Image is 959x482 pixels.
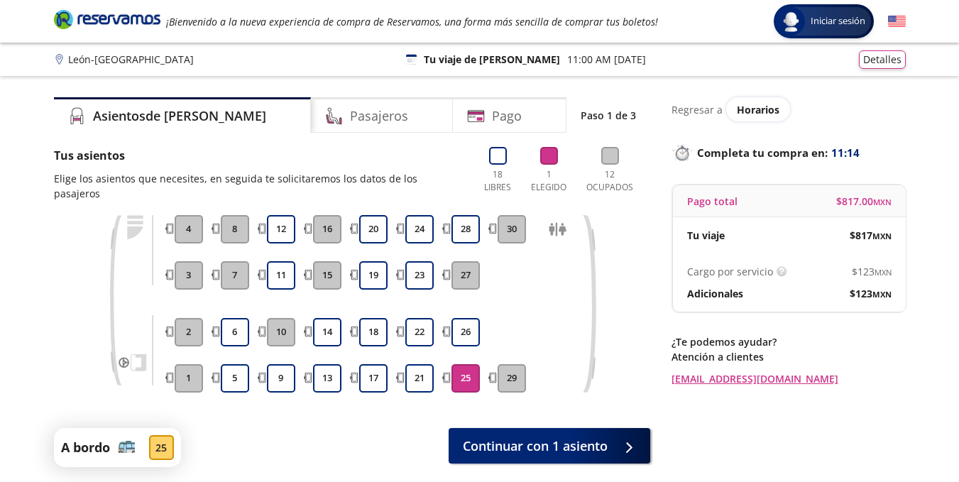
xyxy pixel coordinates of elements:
p: Paso 1 de 3 [581,108,636,123]
p: Elige los asientos que necesites, en seguida te solicitaremos los datos de los pasajeros [54,171,464,201]
button: 22 [405,318,434,346]
button: Detalles [859,50,906,69]
button: 2 [175,318,203,346]
button: 12 [267,215,295,243]
button: 14 [313,318,341,346]
button: 1 [175,364,203,393]
div: 25 [149,435,174,460]
a: [EMAIL_ADDRESS][DOMAIN_NAME] [672,371,906,386]
button: 7 [221,261,249,290]
button: 3 [175,261,203,290]
span: $ 817.00 [836,194,892,209]
span: $ 123 [852,264,892,279]
button: 8 [221,215,249,243]
button: 5 [221,364,249,393]
button: 10 [267,318,295,346]
button: 18 [359,318,388,346]
button: 13 [313,364,341,393]
button: Continuar con 1 asiento [449,428,650,464]
button: 24 [405,215,434,243]
button: 17 [359,364,388,393]
button: 27 [451,261,480,290]
button: 19 [359,261,388,290]
button: 15 [313,261,341,290]
div: Regresar a ver horarios [672,97,906,121]
p: Tus asientos [54,147,464,164]
p: 11:00 AM [DATE] [567,52,646,67]
p: Tu viaje [687,228,725,243]
small: MXN [873,197,892,207]
span: Horarios [737,103,779,116]
p: Pago total [687,194,738,209]
p: Regresar a [672,102,723,117]
p: A bordo [61,438,110,457]
p: 12 Ocupados [581,168,640,194]
h4: Pasajeros [350,106,408,126]
p: León - [GEOGRAPHIC_DATA] [68,52,194,67]
em: ¡Bienvenido a la nueva experiencia de compra de Reservamos, una forma más sencilla de comprar tus... [166,15,658,28]
button: 4 [175,215,203,243]
small: MXN [875,267,892,278]
iframe: Messagebird Livechat Widget [877,400,945,468]
button: 23 [405,261,434,290]
button: 26 [451,318,480,346]
button: 11 [267,261,295,290]
button: 20 [359,215,388,243]
span: $ 817 [850,228,892,243]
p: ¿Te podemos ayudar? [672,334,906,349]
span: Iniciar sesión [805,14,871,28]
small: MXN [872,289,892,300]
button: 25 [451,364,480,393]
p: Cargo por servicio [687,264,773,279]
a: Brand Logo [54,9,160,34]
p: Atención a clientes [672,349,906,364]
button: 9 [267,364,295,393]
p: Tu viaje de [PERSON_NAME] [424,52,560,67]
span: 11:14 [831,145,860,161]
button: 21 [405,364,434,393]
span: $ 123 [850,286,892,301]
span: Continuar con 1 asiento [463,437,608,456]
button: 28 [451,215,480,243]
h4: Pago [492,106,522,126]
p: 1 Elegido [527,168,570,194]
button: 6 [221,318,249,346]
small: MXN [872,231,892,241]
button: English [888,13,906,31]
button: 30 [498,215,526,243]
h4: Asientos de [PERSON_NAME] [93,106,266,126]
i: Brand Logo [54,9,160,30]
p: Completa tu compra en : [672,143,906,163]
p: Adicionales [687,286,743,301]
button: 29 [498,364,526,393]
button: 16 [313,215,341,243]
p: 18 Libres [478,168,517,194]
